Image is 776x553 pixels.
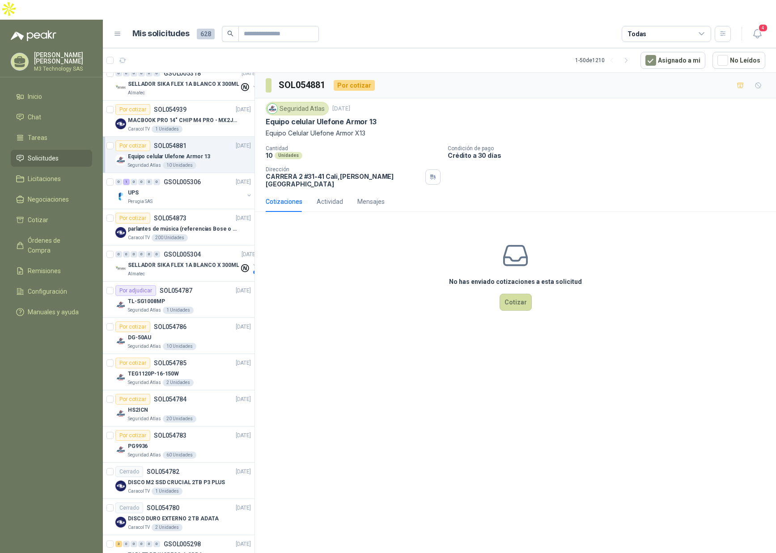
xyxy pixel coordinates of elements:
div: Todas [628,29,646,39]
h1: Mis solicitudes [132,27,190,40]
p: Almatec [128,270,145,278]
p: Crédito a 30 días [448,152,772,159]
p: Seguridad Atlas [128,162,161,169]
div: Mensajes [357,197,385,207]
p: SOL054786 [154,324,187,330]
a: Por cotizarSOL054881[DATE] Company LogoEquipo celular Ulefone Armor 13Seguridad Atlas10 Unidades [103,137,254,173]
p: SELLADOR SIKA FLEX 1A BLANCO X 300ML [128,80,239,89]
div: Por cotizar [115,358,150,368]
p: [DATE] [242,69,257,78]
img: Company Logo [267,104,277,114]
div: 1 - 50 de 1210 [575,53,633,68]
p: [DATE] [236,287,251,295]
img: Company Logo [115,517,126,528]
p: [DATE] [236,178,251,186]
div: 2 Unidades [163,379,194,386]
div: 0 [146,251,153,258]
div: 1 Unidades [152,488,182,495]
img: Company Logo [115,372,126,383]
p: M3 Technology SAS [34,66,92,72]
p: Seguridad Atlas [128,379,161,386]
img: Company Logo [115,336,126,346]
div: 20 Unidades [163,415,196,422]
div: 0 [138,70,145,76]
div: 0 [131,251,137,258]
div: 0 [115,70,122,76]
p: [DATE] [242,250,257,259]
button: Asignado a mi [640,52,705,69]
span: Solicitudes [28,153,59,163]
div: 0 [115,179,122,185]
img: Company Logo [115,82,126,93]
p: UPS [128,189,139,197]
div: 3 [115,541,122,547]
p: [DATE] [236,540,251,549]
p: HS2ICN [128,406,148,414]
h3: No has enviado cotizaciones a esta solicitud [449,277,582,287]
div: 0 [115,251,122,258]
div: 0 [123,70,130,76]
span: Negociaciones [28,194,69,204]
div: Cotizaciones [266,197,302,207]
p: parlantes de música (referencias Bose o Alexa) CON MARCACION 1 LOGO (Mas datos en el adjunto) [128,225,239,233]
div: Por cotizar [115,213,150,224]
p: Equipo celular Ulefone Armor 13 [128,152,210,161]
div: Cerrado [115,502,143,513]
span: 628 [197,29,215,39]
a: Por cotizarSOL054786[DATE] Company LogoDG-50AUSeguridad Atlas10 Unidades [103,318,254,354]
a: 0 0 0 0 0 0 GSOL005318[DATE] Company LogoSELLADOR SIKA FLEX 1A BLANCO X 300MLAlmatec [115,68,259,97]
h3: SOL054881 [279,78,327,92]
p: SOL054784 [154,396,187,402]
div: Por cotizar [334,80,375,91]
div: 0 [153,541,160,547]
div: Por cotizar [115,394,150,405]
img: Company Logo [115,300,126,310]
img: Company Logo [115,481,126,491]
div: 0 [131,541,137,547]
p: SOL054881 [154,143,187,149]
p: [DATE] [236,142,251,150]
span: Remisiones [28,266,61,276]
div: Cerrado [115,466,143,477]
div: 1 Unidades [163,307,194,314]
img: Company Logo [115,444,126,455]
a: Cotizar [11,211,92,228]
p: Caracol TV [128,234,150,241]
p: PG9936 [128,442,148,451]
p: SOL054783 [154,432,187,439]
p: [DATE] [236,504,251,512]
p: DISCO DURO EXTERNO 2 TB ADATA [128,515,219,523]
a: Por adjudicarSOL054787[DATE] Company LogoTL-SG1008MPSeguridad Atlas1 Unidades [103,282,254,318]
p: MACBOOK PRO 14" CHIP M4 PRO - MX2J3E/A [128,116,239,125]
p: Equipo Celular Ulefone Armor X13 [266,128,765,138]
a: Por cotizarSOL054783[DATE] Company LogoPG9936Seguridad Atlas60 Unidades [103,426,254,463]
p: [PERSON_NAME] [PERSON_NAME] [34,52,92,64]
p: [DATE] [236,395,251,404]
p: Caracol TV [128,488,150,495]
div: Unidades [275,152,302,159]
a: Manuales y ayuda [11,304,92,321]
p: Condición de pago [448,145,772,152]
span: Inicio [28,92,42,101]
a: Tareas [11,129,92,146]
p: [DATE] [236,106,251,114]
img: Company Logo [115,227,126,238]
div: Por cotizar [115,430,150,441]
div: 0 [138,179,145,185]
a: Por cotizarSOL054939[DATE] Company LogoMACBOOK PRO 14" CHIP M4 PRO - MX2J3E/ACaracol TV1 Unidades [103,101,254,137]
p: SOL054782 [147,469,179,475]
a: Remisiones [11,262,92,279]
p: [DATE] [236,359,251,367]
span: 4 [758,24,768,32]
a: Por cotizarSOL054785[DATE] Company LogoTEG1120P-16-150WSeguridad Atlas2 Unidades [103,354,254,390]
div: 0 [153,70,160,76]
div: 2 Unidades [152,524,182,531]
div: 0 [123,541,130,547]
p: 10 [266,152,273,159]
div: 1 [123,179,130,185]
div: 0 [146,179,153,185]
p: Seguridad Atlas [128,307,161,314]
p: SOL054787 [160,287,192,294]
div: 0 [146,541,153,547]
div: 0 [146,70,153,76]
